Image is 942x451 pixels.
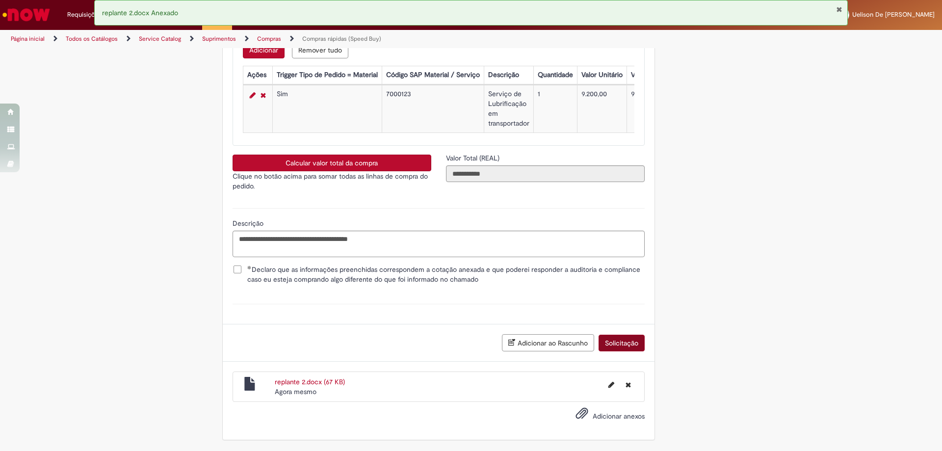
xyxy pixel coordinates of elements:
[484,85,533,133] td: Serviço de Lubrificação em transportador
[7,30,621,48] ul: Trilhas de página
[272,85,382,133] td: Sim
[573,404,591,427] button: Adicionar anexos
[102,8,178,17] span: replante 2.docx Anexado
[533,66,577,84] th: Quantidade
[593,412,645,421] span: Adicionar anexos
[233,231,645,257] textarea: Descrição
[852,10,935,19] span: Uelison De [PERSON_NAME]
[446,154,501,162] span: Somente leitura - Valor Total (REAL)
[533,85,577,133] td: 1
[247,265,252,269] span: Obrigatório Preenchido
[599,335,645,351] button: Solicitação
[302,35,381,43] a: Compras rápidas (Speed Buy)
[627,85,689,133] td: 9.200,00
[275,387,316,396] time: 01/09/2025 09:15:01
[620,377,637,393] button: Excluir replante 2.docx
[1,5,52,25] img: ServiceNow
[67,10,102,20] span: Requisições
[258,89,268,101] a: Remover linha 1
[66,35,118,43] a: Todos os Catálogos
[292,42,348,58] button: Remove all rows for Lista de Itens
[446,165,645,182] input: Valor Total (REAL)
[233,155,431,171] button: Calcular valor total da compra
[272,66,382,84] th: Trigger Tipo de Pedido = Material
[243,42,285,58] button: Add a row for Lista de Itens
[577,85,627,133] td: 9.200,00
[233,219,265,228] span: Descrição
[382,66,484,84] th: Código SAP Material / Serviço
[836,5,842,13] button: Fechar Notificação
[257,35,281,43] a: Compras
[275,387,316,396] span: Agora mesmo
[627,66,689,84] th: Valor Total Moeda
[139,35,181,43] a: Service Catalog
[382,85,484,133] td: 7000123
[247,265,645,284] span: Declaro que as informações preenchidas correspondem a cotação anexada e que poderei responder a a...
[243,66,272,84] th: Ações
[275,377,345,386] a: replante 2.docx (67 KB)
[233,171,431,191] p: Clique no botão acima para somar todas as linhas de compra do pedido.
[11,35,45,43] a: Página inicial
[247,89,258,101] a: Editar Linha 1
[446,153,501,163] label: Somente leitura - Valor Total (REAL)
[502,334,594,351] button: Adicionar ao Rascunho
[602,377,620,393] button: Editar nome de arquivo replante 2.docx
[202,35,236,43] a: Suprimentos
[484,66,533,84] th: Descrição
[577,66,627,84] th: Valor Unitário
